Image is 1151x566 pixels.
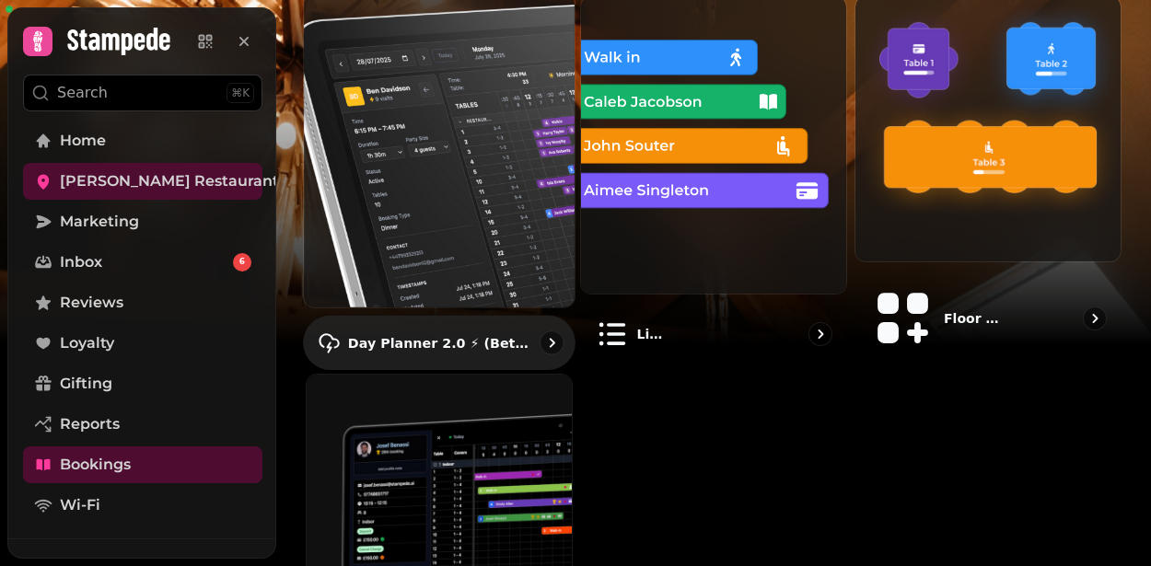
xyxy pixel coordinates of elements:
[944,309,1007,328] p: Floor Plans (beta)
[811,325,830,343] svg: go to
[23,203,262,240] a: Marketing
[60,130,106,152] span: Home
[60,454,131,476] span: Bookings
[23,487,262,524] a: Wi-Fi
[57,82,108,104] p: Search
[227,83,254,103] div: ⌘K
[23,325,262,362] a: Loyalty
[542,333,561,352] svg: go to
[23,406,262,443] a: Reports
[23,446,262,483] a: Bookings
[239,256,245,269] span: 6
[23,244,262,281] a: Inbox6
[60,292,123,314] span: Reviews
[23,163,262,200] a: [PERSON_NAME] Restaurant
[23,365,262,402] a: Gifting
[60,332,114,354] span: Loyalty
[23,122,262,159] a: Home
[60,494,100,516] span: Wi-Fi
[60,211,139,233] span: Marketing
[60,413,120,435] span: Reports
[23,75,262,111] button: Search⌘K
[60,251,102,273] span: Inbox
[637,325,669,343] p: List view
[23,284,262,321] a: Reviews
[1086,309,1104,328] svg: go to
[60,170,279,192] span: [PERSON_NAME] Restaurant
[348,333,529,352] p: Day Planner 2.0 ⚡ (Beta)
[60,373,112,395] span: Gifting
